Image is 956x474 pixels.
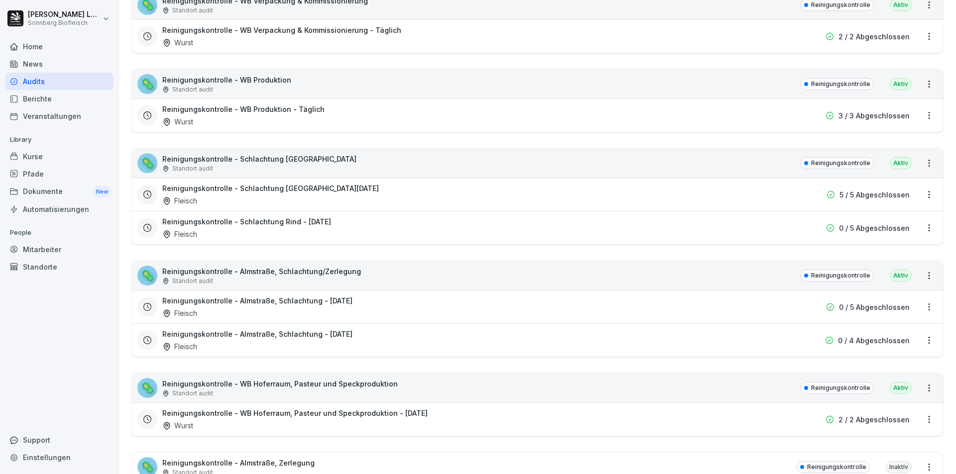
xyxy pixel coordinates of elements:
[890,382,912,394] div: Aktiv
[5,132,114,148] p: Library
[162,104,325,114] h3: Reinigungskontrolle - WB Produktion - Täglich
[5,431,114,449] div: Support
[162,408,428,418] h3: Reinigungskontrolle - WB Hoferraum, Pasteur und Speckproduktion - [DATE]
[5,90,114,107] a: Berichte
[162,154,357,164] p: Reinigungskontrolle - Schlachtung [GEOGRAPHIC_DATA]
[137,153,157,173] div: 🦠
[162,229,197,239] div: Fleisch
[811,0,870,9] p: Reinigungskontrolle
[162,216,331,227] h3: Reinigungskontrolle - Schlachtung Rind - [DATE]
[137,266,157,285] div: 🦠
[838,335,910,346] p: 0 / 4 Abgeschlossen
[162,25,401,35] h3: Reinigungskontrolle - WB Verpackung & Kommissionierung - Täglich
[5,183,114,201] a: DokumenteNew
[811,271,870,280] p: Reinigungskontrolle
[137,378,157,398] div: 🦠
[5,183,114,201] div: Dokumente
[838,414,910,425] p: 2 / 2 Abgeschlossen
[172,85,213,94] p: Standort audit
[811,383,870,392] p: Reinigungskontrolle
[890,78,912,90] div: Aktiv
[162,295,353,306] h3: Reinigungskontrolle - Almstraße, Schlachtung - [DATE]
[811,80,870,89] p: Reinigungskontrolle
[5,107,114,125] a: Veranstaltungen
[162,75,291,85] p: Reinigungskontrolle - WB Produktion
[162,458,315,468] p: Reinigungskontrolle - Almstraße, Zerlegung
[5,73,114,90] a: Audits
[28,10,101,19] p: [PERSON_NAME] Lumetsberger
[162,379,398,389] p: Reinigungskontrolle - WB Hoferraum, Pasteur und Speckproduktion
[162,341,197,352] div: Fleisch
[5,165,114,183] a: Pfade
[807,463,866,472] p: Reinigungskontrolle
[838,110,910,121] p: 3 / 3 Abgeschlossen
[162,183,379,193] h3: Reinigungskontrolle - Schlachtung [GEOGRAPHIC_DATA][DATE]
[28,19,101,26] p: Sonnberg Biofleisch
[5,55,114,73] a: News
[839,190,910,200] p: 5 / 5 Abgeschlossen
[839,223,910,233] p: 0 / 5 Abgeschlossen
[838,31,910,42] p: 2 / 2 Abgeschlossen
[162,195,197,206] div: Fleisch
[5,225,114,241] p: People
[811,159,870,168] p: Reinigungskontrolle
[5,449,114,466] a: Einstellungen
[5,38,114,55] a: Home
[5,200,114,218] a: Automatisierungen
[172,6,213,15] p: Standort audit
[162,116,193,127] div: Wurst
[886,461,912,473] div: Inaktiv
[172,389,213,398] p: Standort audit
[172,277,213,285] p: Standort audit
[5,241,114,258] a: Mitarbeiter
[890,157,912,169] div: Aktiv
[137,74,157,94] div: 🦠
[162,329,353,339] h3: Reinigungskontrolle - Almstraße, Schlachtung - [DATE]
[890,270,912,282] div: Aktiv
[94,186,111,197] div: New
[5,258,114,276] a: Standorte
[162,266,361,277] p: Reinigungskontrolle - Almstraße, Schlachtung/Zerlegung
[839,302,910,312] p: 0 / 5 Abgeschlossen
[172,164,213,173] p: Standort audit
[5,148,114,165] a: Kurse
[162,420,193,431] div: Wurst
[162,308,197,318] div: Fleisch
[162,37,193,48] div: Wurst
